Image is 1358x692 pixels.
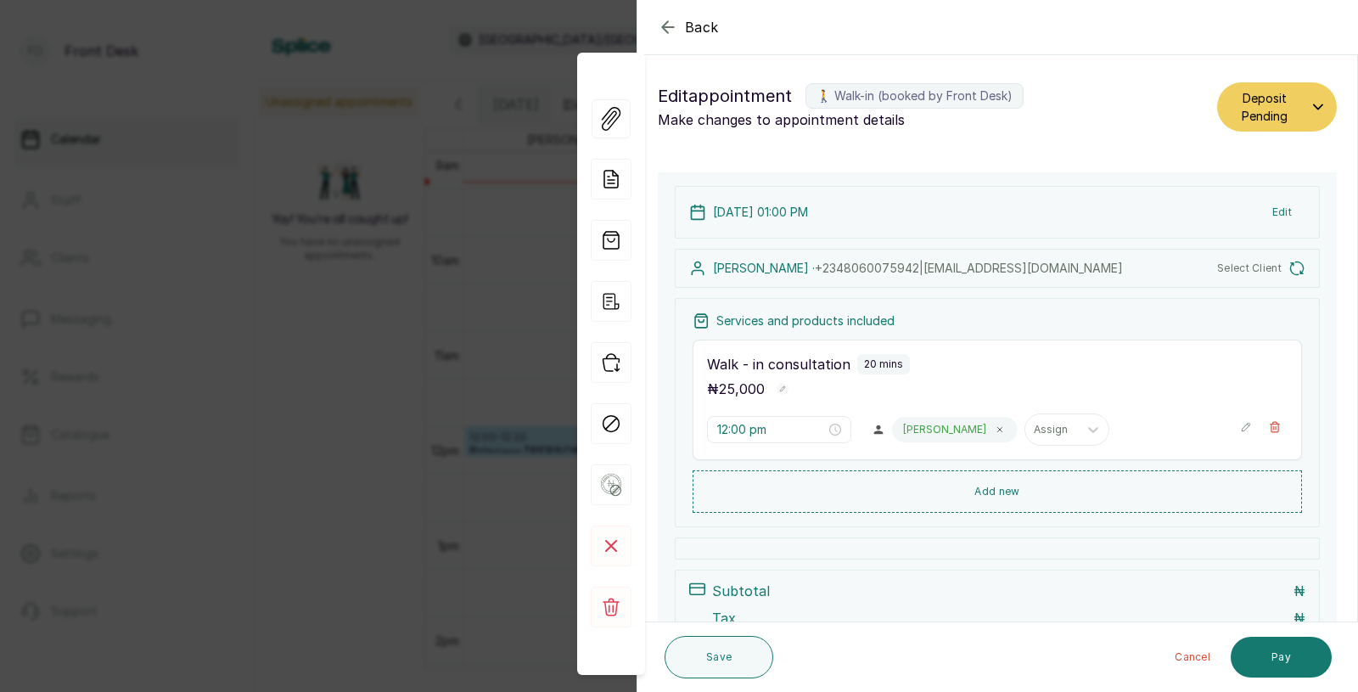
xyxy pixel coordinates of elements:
[713,204,808,221] p: [DATE] 01:00 PM
[713,260,1123,277] p: [PERSON_NAME] ·
[665,636,773,678] button: Save
[658,110,1210,130] p: Make changes to appointment details
[1259,197,1305,228] button: Edit
[1217,260,1305,277] button: Select Client
[712,608,736,628] p: Tax
[1293,581,1305,601] p: ₦
[805,83,1024,109] label: 🚶 Walk-in (booked by Front Desk)
[1231,637,1332,678] button: Pay
[1161,637,1224,678] button: Cancel
[712,581,770,601] p: Subtotal
[1217,262,1282,275] span: Select Client
[1217,82,1337,132] button: Deposit Pending
[815,261,1123,275] span: +234 8060075942 | [EMAIL_ADDRESS][DOMAIN_NAME]
[685,17,719,37] span: Back
[717,420,826,439] input: Select time
[1293,608,1305,628] p: ₦
[707,354,850,374] p: Walk - in consultation
[707,379,765,399] p: ₦
[693,470,1302,513] button: Add new
[1231,89,1300,125] span: Deposit Pending
[658,17,719,37] button: Back
[658,82,792,110] span: Edit appointment
[716,312,895,329] p: Services and products included
[864,357,903,371] p: 20 mins
[903,423,986,436] p: [PERSON_NAME]
[719,380,765,397] span: 25,000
